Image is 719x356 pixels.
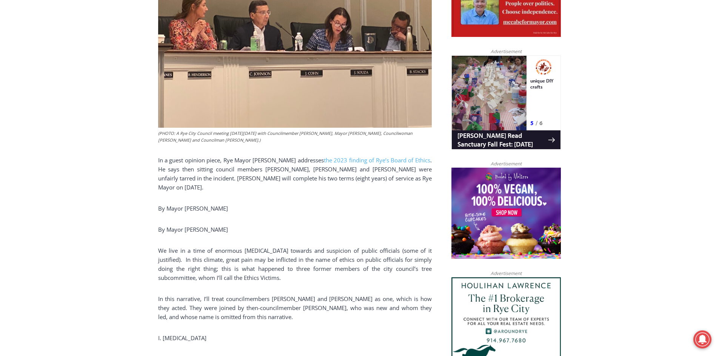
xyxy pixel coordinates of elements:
p: I. [MEDICAL_DATA] [158,333,432,342]
p: We live in a time of enormous [MEDICAL_DATA] towards and suspicion of public officials (some of i... [158,246,432,282]
figcaption: (PHOTO: A Rye City Council meeting [DATE][DATE] with Councilmember [PERSON_NAME], Mayor [PERSON_N... [158,130,432,143]
h4: [PERSON_NAME] Read Sanctuary Fall Fest: [DATE] [6,76,97,93]
p: By Mayor [PERSON_NAME] [158,204,432,213]
div: "I learned about the history of a place I’d honestly never considered even as a resident of [GEOG... [191,0,357,73]
a: Intern @ [DOMAIN_NAME] [182,73,366,94]
span: Advertisement [483,48,529,55]
span: Advertisement [483,160,529,167]
div: 6 [88,64,91,71]
p: In this narrative, I’ll treat councilmembers [PERSON_NAME] and [PERSON_NAME] as one, which is how... [158,294,432,321]
div: 5 [79,64,82,71]
div: unique DIY crafts [79,22,105,62]
p: In a guest opinion piece, Rye Mayor [PERSON_NAME] addresses . He says then sitting council member... [158,156,432,192]
p: By Mayor [PERSON_NAME] [158,225,432,234]
span: Intern @ [DOMAIN_NAME] [197,75,350,92]
a: [PERSON_NAME] Read Sanctuary Fall Fest: [DATE] [0,75,109,94]
div: / [84,64,86,71]
a: the 2023 finding of Rye’s Board of Ethics [324,156,430,164]
img: Baked by Melissa [451,168,561,259]
span: Advertisement [483,270,529,277]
